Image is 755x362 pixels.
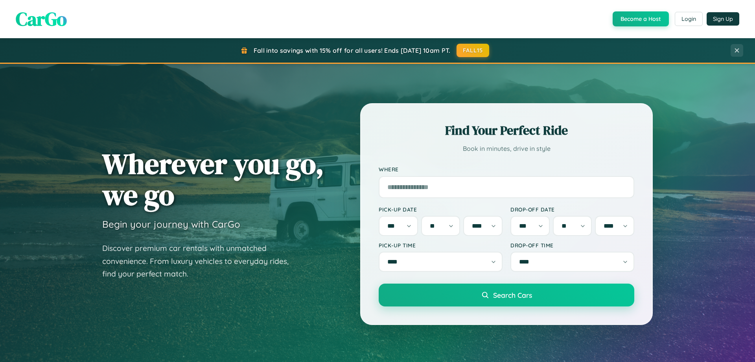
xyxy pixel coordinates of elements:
p: Discover premium car rentals with unmatched convenience. From luxury vehicles to everyday rides, ... [102,242,299,280]
span: Fall into savings with 15% off for all users! Ends [DATE] 10am PT. [254,46,451,54]
label: Pick-up Time [379,242,503,249]
span: Search Cars [493,291,532,299]
button: Search Cars [379,284,634,306]
label: Pick-up Date [379,206,503,213]
button: Become a Host [613,11,669,26]
button: Login [675,12,703,26]
h2: Find Your Perfect Ride [379,122,634,139]
span: CarGo [16,6,67,32]
label: Drop-off Date [510,206,634,213]
button: FALL15 [457,44,490,57]
h3: Begin your journey with CarGo [102,218,240,230]
p: Book in minutes, drive in style [379,143,634,154]
h1: Wherever you go, we go [102,148,324,210]
label: Drop-off Time [510,242,634,249]
label: Where [379,166,634,173]
button: Sign Up [707,12,739,26]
